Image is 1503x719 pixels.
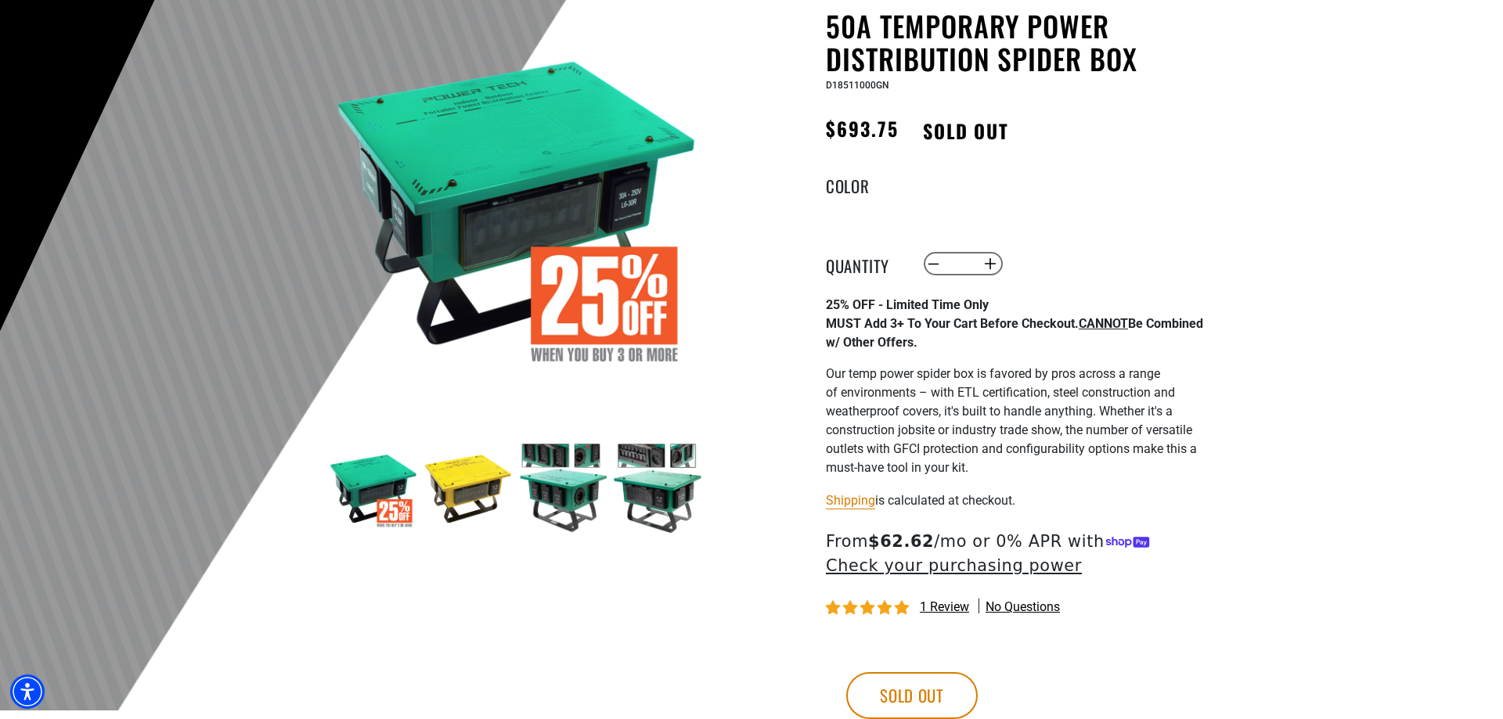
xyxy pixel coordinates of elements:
[1079,316,1128,331] span: CANNOT
[920,599,969,614] span: 1 review
[826,253,904,274] label: Quantity
[826,493,875,508] a: Shipping
[826,316,1203,350] strong: MUST Add 3+ To Your Cart Before Checkout. Be Combined w/ Other Offers.
[826,114,899,142] span: $693.75
[826,80,889,91] span: D18511000GN
[826,296,1209,477] div: Page 1
[846,672,978,719] button: Sold out
[517,443,608,534] img: green
[826,174,904,194] legend: Color
[826,297,989,312] strong: 25% OFF - Limited Time Only
[826,366,1197,475] span: Our temp power spider box is favored by pros across a range of environments – with ETL certificat...
[612,443,703,534] img: green
[826,601,912,616] span: 5.00 stars
[906,113,1025,148] span: Sold out
[826,9,1209,75] h1: 50A Temporary Power Distribution Spider Box
[10,674,45,709] div: Accessibility Menu
[423,443,514,534] img: yellow
[826,490,1209,511] div: is calculated at checkout.
[986,599,1060,616] span: No questions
